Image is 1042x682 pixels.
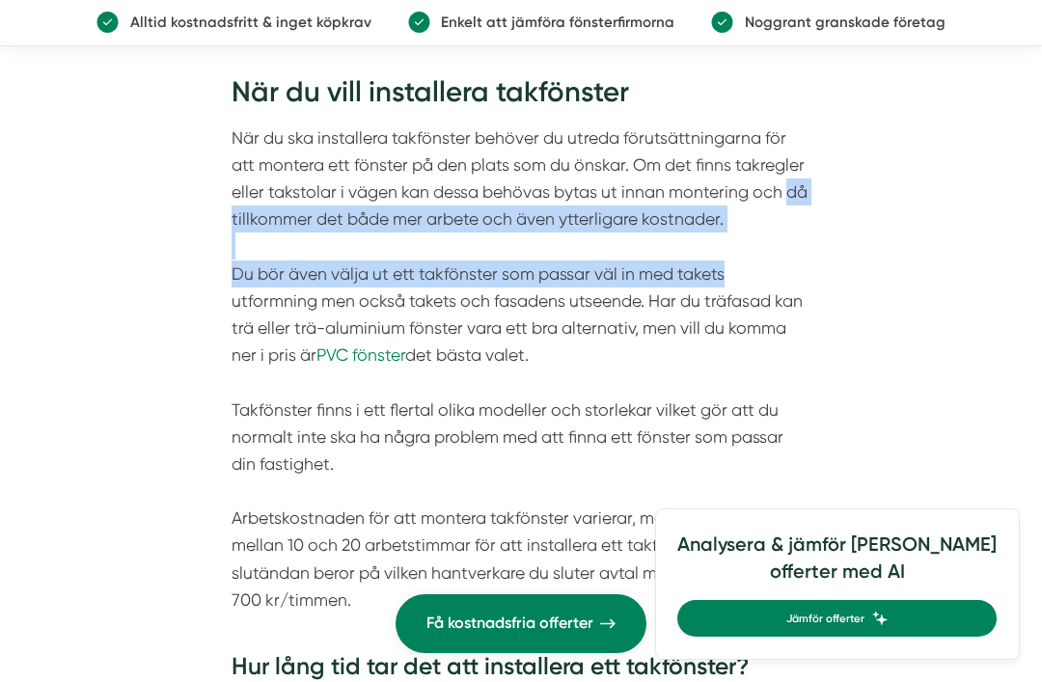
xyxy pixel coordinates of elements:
[786,610,864,627] span: Jämför offerter
[733,11,945,34] p: Noggrant granskade företag
[119,11,370,34] p: Alltid kostnadsfritt & inget köpkrav
[232,124,810,641] p: När du ska installera takfönster behöver du utreda förutsättningarna för att montera ett fönster ...
[677,600,997,637] a: Jämför offerter
[396,594,646,653] a: Få kostnadsfria offerter
[677,532,997,600] h4: Analysera & jämför [PERSON_NAME] offerter med AI
[426,611,593,636] span: Få kostnadsfria offerter
[430,11,674,34] p: Enkelt att jämföra fönsterfirmorna
[232,72,810,123] h2: När du vill installera takfönster
[316,345,405,365] a: PVC fönster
